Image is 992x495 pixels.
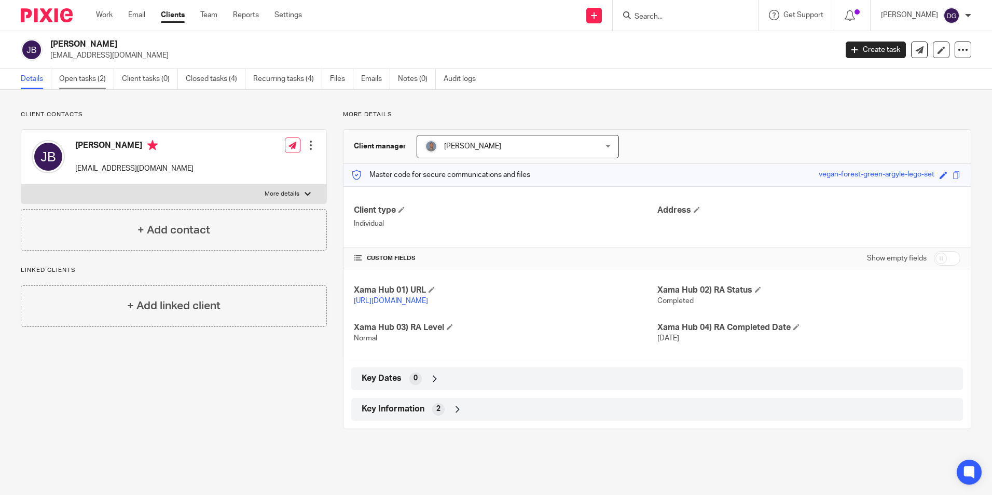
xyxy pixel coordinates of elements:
[354,322,657,333] h4: Xama Hub 03) RA Level
[362,373,402,384] span: Key Dates
[943,7,960,24] img: svg%3E
[96,10,113,20] a: Work
[846,42,906,58] a: Create task
[354,335,377,342] span: Normal
[274,10,302,20] a: Settings
[354,254,657,263] h4: CUSTOM FIELDS
[50,39,674,50] h2: [PERSON_NAME]
[330,69,353,89] a: Files
[361,69,390,89] a: Emails
[414,373,418,383] span: 0
[253,69,322,89] a: Recurring tasks (4)
[50,50,830,61] p: [EMAIL_ADDRESS][DOMAIN_NAME]
[75,140,194,153] h4: [PERSON_NAME]
[59,69,114,89] a: Open tasks (2)
[657,205,960,216] h4: Address
[444,143,501,150] span: [PERSON_NAME]
[200,10,217,20] a: Team
[127,298,221,314] h4: + Add linked client
[21,8,73,22] img: Pixie
[657,322,960,333] h4: Xama Hub 04) RA Completed Date
[21,111,327,119] p: Client contacts
[444,69,484,89] a: Audit logs
[657,335,679,342] span: [DATE]
[161,10,185,20] a: Clients
[633,12,727,22] input: Search
[354,285,657,296] h4: Xama Hub 01) URL
[657,285,960,296] h4: Xama Hub 02) RA Status
[128,10,145,20] a: Email
[147,140,158,150] i: Primary
[21,39,43,61] img: svg%3E
[354,218,657,229] p: Individual
[75,163,194,174] p: [EMAIL_ADDRESS][DOMAIN_NAME]
[21,266,327,274] p: Linked clients
[362,404,424,415] span: Key Information
[657,297,694,305] span: Completed
[32,140,65,173] img: svg%3E
[354,205,657,216] h4: Client type
[354,297,428,305] a: [URL][DOMAIN_NAME]
[354,141,406,152] h3: Client manager
[881,10,938,20] p: [PERSON_NAME]
[436,404,440,414] span: 2
[265,190,299,198] p: More details
[233,10,259,20] a: Reports
[819,169,934,181] div: vegan-forest-green-argyle-lego-set
[783,11,823,19] span: Get Support
[867,253,927,264] label: Show empty fields
[186,69,245,89] a: Closed tasks (4)
[137,222,210,238] h4: + Add contact
[21,69,51,89] a: Details
[122,69,178,89] a: Client tasks (0)
[425,140,437,153] img: James%20Headshot.png
[343,111,971,119] p: More details
[351,170,530,180] p: Master code for secure communications and files
[398,69,436,89] a: Notes (0)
